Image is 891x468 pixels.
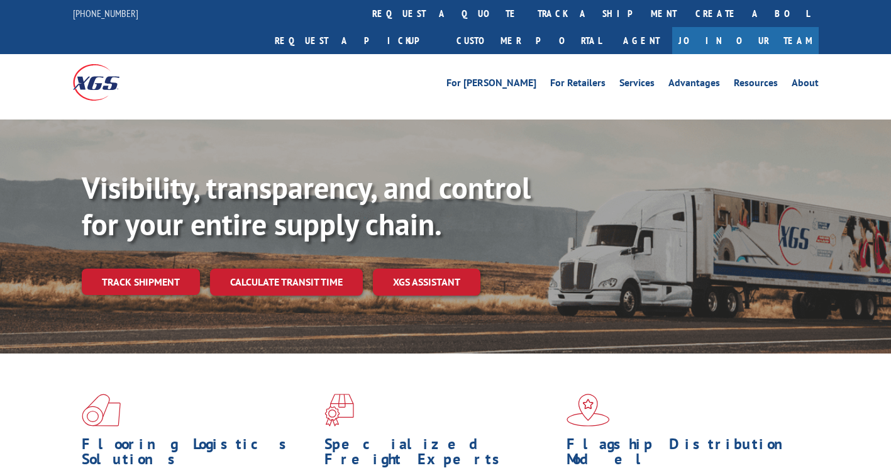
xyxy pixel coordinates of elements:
[265,27,447,54] a: Request a pickup
[324,394,354,426] img: xgs-icon-focused-on-flooring-red
[567,394,610,426] img: xgs-icon-flagship-distribution-model-red
[672,27,819,54] a: Join Our Team
[611,27,672,54] a: Agent
[619,78,655,92] a: Services
[73,7,138,19] a: [PHONE_NUMBER]
[734,78,778,92] a: Resources
[668,78,720,92] a: Advantages
[792,78,819,92] a: About
[82,269,200,295] a: Track shipment
[373,269,480,296] a: XGS ASSISTANT
[550,78,606,92] a: For Retailers
[82,168,531,243] b: Visibility, transparency, and control for your entire supply chain.
[82,394,121,426] img: xgs-icon-total-supply-chain-intelligence-red
[210,269,363,296] a: Calculate transit time
[447,27,611,54] a: Customer Portal
[446,78,536,92] a: For [PERSON_NAME]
